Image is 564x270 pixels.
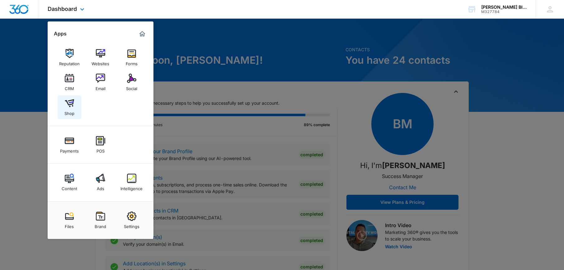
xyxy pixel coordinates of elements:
div: Settings [124,221,139,229]
div: Shop [64,108,74,116]
a: Payments [58,133,81,157]
div: Email [96,83,106,91]
div: CRM [65,83,74,91]
div: account id [481,10,527,14]
a: Reputation [58,46,81,69]
a: Marketing 360® Dashboard [137,29,147,39]
div: Intelligence [120,183,143,191]
span: Dashboard [48,6,77,12]
div: Content [62,183,77,191]
div: account name [481,5,527,10]
div: Payments [60,145,79,153]
a: POS [89,133,112,157]
div: Websites [92,58,109,66]
div: Files [65,221,74,229]
h2: Apps [54,31,67,37]
div: POS [96,145,105,153]
div: Social [126,83,137,91]
a: Brand [89,208,112,232]
a: Forms [120,46,143,69]
a: Ads [89,171,112,194]
div: Forms [126,58,138,66]
a: Files [58,208,81,232]
a: Settings [120,208,143,232]
a: Shop [58,95,81,119]
a: Email [89,71,112,94]
a: CRM [58,71,81,94]
a: Intelligence [120,171,143,194]
a: Content [58,171,81,194]
div: Ads [97,183,104,191]
div: Brand [95,221,106,229]
a: Websites [89,46,112,69]
a: Social [120,71,143,94]
div: Reputation [59,58,80,66]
